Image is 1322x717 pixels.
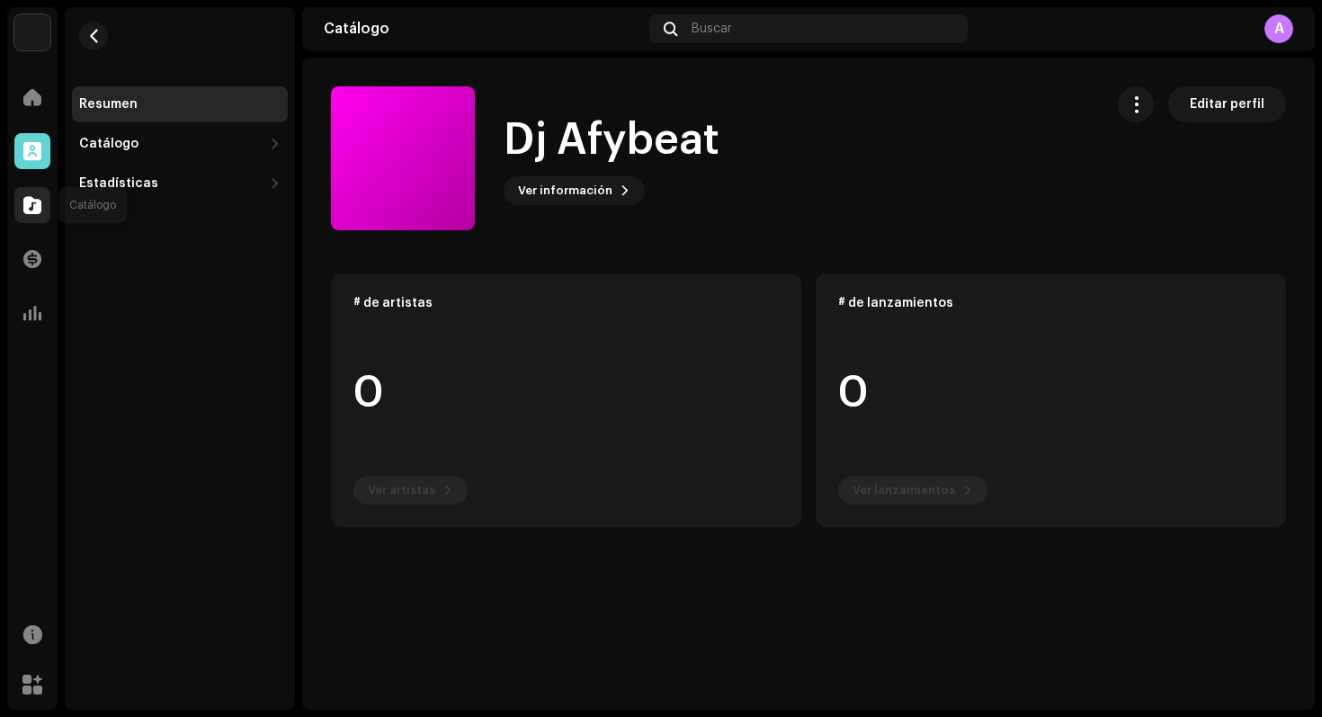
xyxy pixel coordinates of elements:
button: Ver información [504,176,645,205]
re-o-card-data: # de artistas [331,273,801,527]
div: Resumen [79,97,138,112]
re-m-nav-dropdown: Estadísticas [72,166,288,202]
re-m-nav-item: Resumen [72,86,288,122]
re-o-card-data: # de lanzamientos [816,273,1286,527]
img: d9f8f59f-78fd-4355-bcd2-71803a451288 [14,14,50,50]
span: Editar perfil [1190,86,1264,122]
span: Ver información [518,173,612,209]
div: Catálogo [79,137,138,151]
div: Catálogo [324,22,642,36]
span: Buscar [692,22,732,36]
button: Editar perfil [1168,86,1286,122]
div: Estadísticas [79,176,158,191]
h1: Dj Afybeat [504,112,719,169]
re-m-nav-dropdown: Catálogo [72,126,288,162]
div: A [1264,14,1293,43]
